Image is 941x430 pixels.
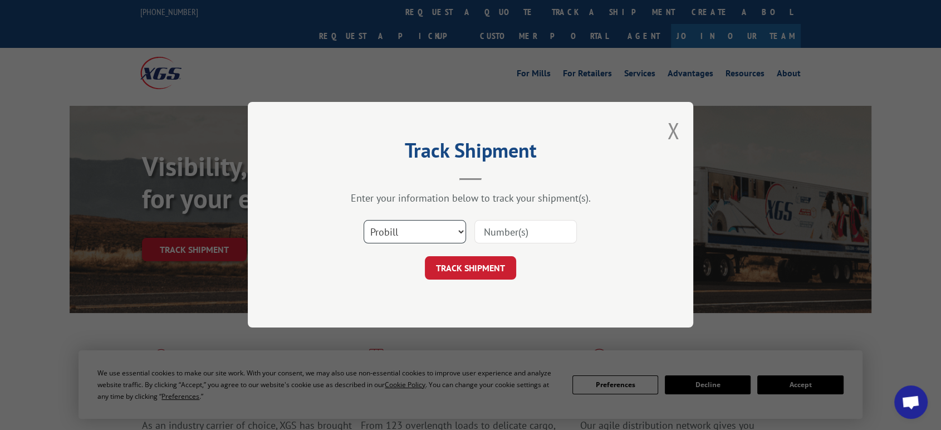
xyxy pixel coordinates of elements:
div: Open chat [894,385,928,419]
div: Enter your information below to track your shipment(s). [303,192,638,205]
button: Close modal [667,116,679,145]
h2: Track Shipment [303,143,638,164]
button: TRACK SHIPMENT [425,257,516,280]
input: Number(s) [474,221,577,244]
